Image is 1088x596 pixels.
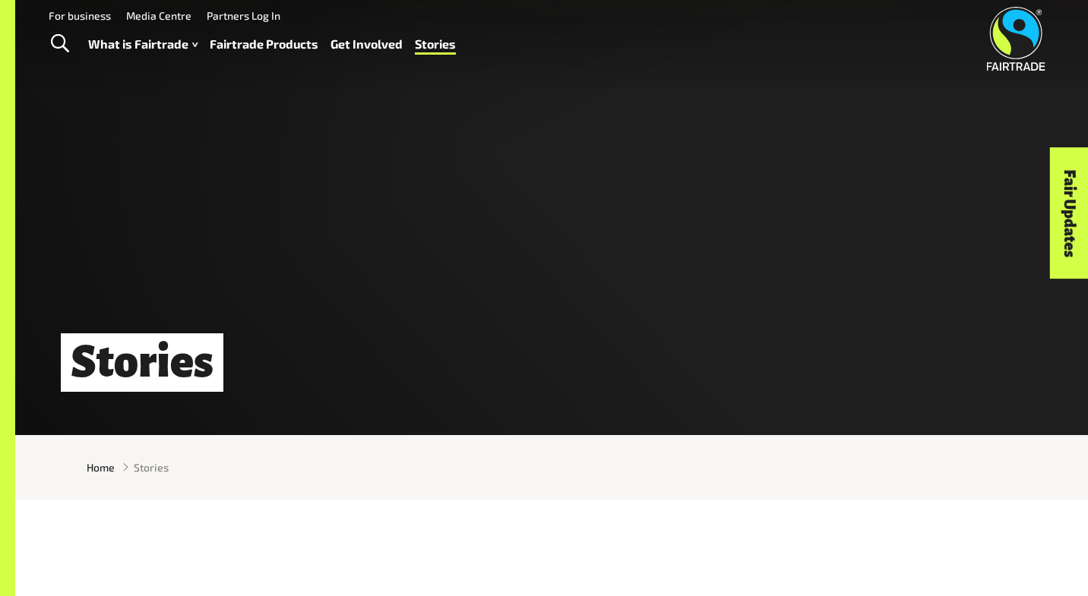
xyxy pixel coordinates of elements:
[210,33,318,55] a: Fairtrade Products
[331,33,403,55] a: Get Involved
[207,9,280,22] a: Partners Log In
[415,33,456,55] a: Stories
[61,333,223,392] h1: Stories
[126,9,191,22] a: Media Centre
[87,459,115,475] a: Home
[88,33,198,55] a: What is Fairtrade
[987,7,1045,71] img: Fairtrade Australia New Zealand logo
[49,9,111,22] a: For business
[41,25,78,63] a: Toggle Search
[134,459,169,475] span: Stories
